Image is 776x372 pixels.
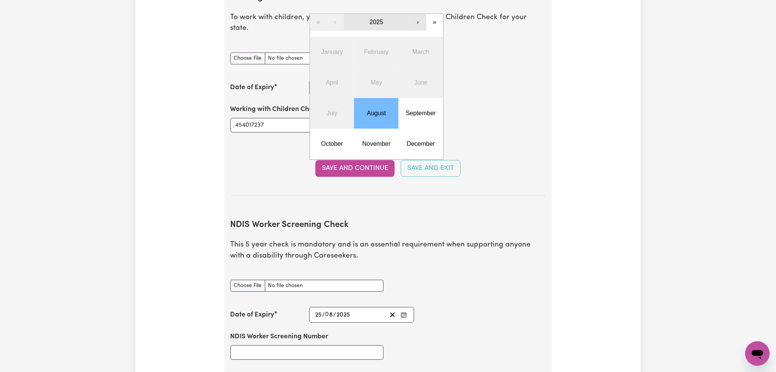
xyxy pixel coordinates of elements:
button: May 2025 [354,67,399,98]
button: Enter the Date of Expiry of your NDIS Worker Screening Check [399,310,409,320]
button: January 2025 [310,37,355,67]
abbr: September 2025 [406,110,436,116]
abbr: May 2025 [371,79,382,86]
span: / [333,312,337,318]
button: › [410,14,426,31]
button: « [310,14,327,31]
p: To work with children, you are required to have a Working with Children Check for your state. [230,12,546,34]
abbr: April 2025 [326,79,338,86]
label: Date of Expiry [230,310,274,320]
iframe: Button to launch messaging window [745,341,770,366]
button: Save and Continue [315,160,395,177]
span: 2025 [370,19,384,25]
button: » [426,14,443,31]
label: Date of Expiry [230,83,274,93]
button: Save and Exit [401,160,461,177]
button: October 2025 [310,129,355,159]
abbr: December 2025 [407,140,435,147]
abbr: November 2025 [363,140,391,147]
abbr: July 2025 [327,110,337,116]
span: / [322,312,325,318]
abbr: March 2025 [412,49,429,55]
button: ‹ [327,14,344,31]
button: Clear date [387,310,399,320]
button: September 2025 [399,98,443,129]
button: June 2025 [399,67,443,98]
input: -- [315,310,322,320]
button: April 2025 [310,67,355,98]
button: 2025 [344,14,410,31]
abbr: October 2025 [321,140,343,147]
abbr: January 2025 [321,49,343,55]
input: ---- [337,310,351,320]
button: August 2025 [354,98,399,129]
abbr: February 2025 [364,49,389,55]
abbr: June 2025 [414,79,428,86]
button: December 2025 [399,129,443,159]
span: 0 [325,312,329,318]
h2: NDIS Worker Screening Check [230,220,546,230]
input: -- [326,310,333,320]
button: February 2025 [354,37,399,67]
button: March 2025 [399,37,443,67]
abbr: August 2025 [367,110,386,116]
p: This 5 year check is mandatory and is an essential requirement when supporting anyone with a disa... [230,240,546,262]
label: NDIS Worker Screening Number [230,332,328,342]
button: November 2025 [354,129,399,159]
label: Working with Children Check Number [230,104,346,114]
button: July 2025 [310,98,355,129]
